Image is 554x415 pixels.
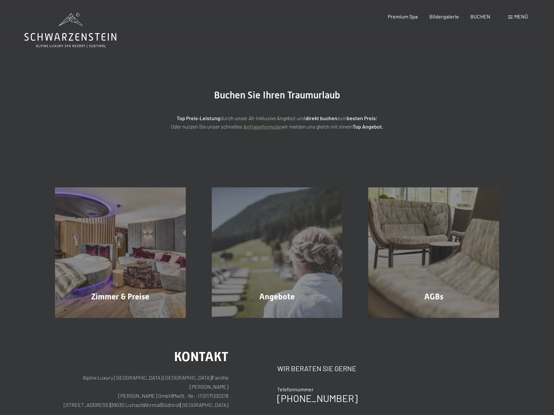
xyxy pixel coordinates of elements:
a: Buchung Zimmer & Preise [42,187,199,318]
span: | [143,402,144,408]
strong: direkt buchen [305,115,337,121]
span: Telefonnummer [277,386,314,392]
p: Alpine Luxury [GEOGRAPHIC_DATA] [GEOGRAPHIC_DATA] Familie [PERSON_NAME] [PERSON_NAME] GmbH MwSt.-... [55,373,228,409]
span: AGBs [424,292,443,301]
p: durch unser All-inklusive Angebot und zum ! Oder nutzen Sie unser schnelles wir melden uns gleich... [115,114,440,131]
a: Bildergalerie [429,13,459,19]
span: | [172,393,173,399]
span: Angebote [259,292,295,301]
a: Anfrageformular [243,123,281,130]
span: Wir beraten Sie gerne [277,364,356,372]
span: Menü [514,13,528,19]
span: Kontakt [174,349,228,364]
span: Zimmer & Preise [91,292,149,301]
a: Premium Spa [388,13,418,19]
span: | [110,402,111,408]
a: Buchung AGBs [355,187,512,318]
strong: Top Angebot. [353,123,383,130]
strong: Top Preis-Leistung [177,115,220,121]
span: Buchen Sie Ihren Traumurlaub [214,89,340,101]
a: BUCHEN [470,13,490,19]
span: | [180,402,180,408]
strong: besten Preis [347,115,376,121]
span: | [211,374,212,381]
a: Buchung Angebote [199,187,356,318]
a: [PHONE_NUMBER] [277,392,358,404]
